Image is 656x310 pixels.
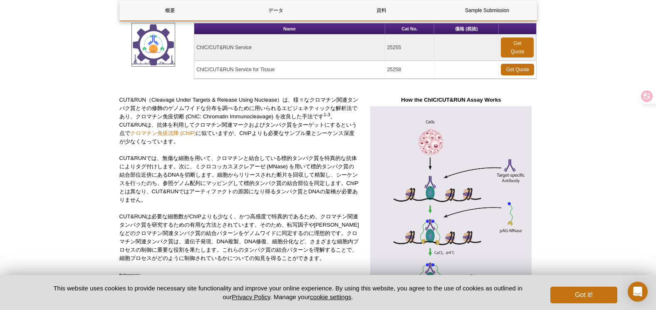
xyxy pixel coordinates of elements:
a: Get Quote [501,37,534,57]
a: Get Quote [501,64,534,75]
button: Got it! [550,287,617,303]
td: 25258 [385,61,435,79]
p: References: 1. [PERSON_NAME] , 16(1): 147-157 (2004) 2. [PERSON_NAME] (2017) , e21856 3. [PERSON_... [119,271,359,304]
sup: 1-3 [324,112,330,117]
a: 概要 [120,0,221,20]
a: データ [225,0,327,20]
a: 資料 [331,0,432,20]
button: cookie settings [310,293,351,300]
p: This website uses cookies to provide necessary site functionality and improve your online experie... [39,284,537,301]
strong: How the ChIC/CUT&RUN Assay Works [401,97,501,103]
td: 25255 [385,35,435,61]
p: CUT&RUNは必要な細胞数がChIPよりも少なく、かつ高感度で特異的であるため、クロマチン関連タンパク質を研究するための有用な方法とされています。そのため、転写因子や[PERSON_NAME]... [119,212,359,262]
th: 価格 (税抜) [434,23,499,35]
a: Sample Submission [437,0,538,20]
div: Open Intercom Messenger [628,282,648,302]
a: クロマチン免疫沈降 (ChIP) [130,130,196,136]
th: Cat No. [385,23,435,35]
p: CUT&RUNでは、無傷な細胞を用いて、クロマチンと結合している標的タンパク質を特異的な抗体によりタグ付けします。次に、ミクロコッカスヌクレアーゼ (MNase) を用いて標的タンパク質の結合部... [119,154,359,204]
p: CUT&RUN（Cleavage Under Targets & Release Using Nuclease）は、様々なクロマチン関連タンパク質とその修飾のゲノムワイドな分布を調べるために用い... [119,96,359,146]
th: Name [194,23,385,35]
a: Privacy Policy [232,293,270,300]
td: ChIC/CUT&RUN Service [194,35,385,61]
img: ChIC/CUT&RUN Service [131,23,175,67]
td: ChIC/CUT&RUN Service for Tissue [194,61,385,79]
